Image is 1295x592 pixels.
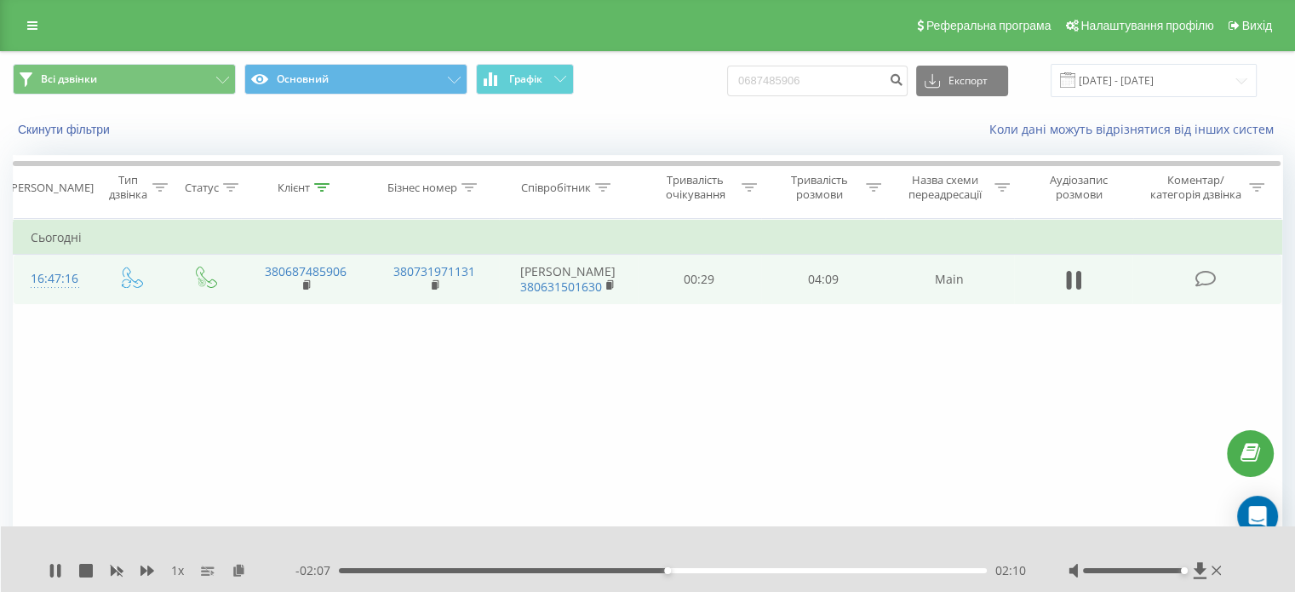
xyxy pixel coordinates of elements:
td: [PERSON_NAME] [499,255,638,304]
div: Клієнт [278,181,310,195]
span: Налаштування профілю [1080,19,1213,32]
div: [PERSON_NAME] [8,181,94,195]
a: 380731971131 [393,263,475,279]
a: 380631501630 [520,279,602,295]
div: Назва схеми переадресації [901,173,990,202]
div: Тип дзвінка [107,173,147,202]
div: 16:47:16 [31,262,76,296]
div: Open Intercom Messenger [1237,496,1278,537]
span: Вихід [1242,19,1272,32]
td: 00:29 [638,255,761,304]
span: 02:10 [995,562,1026,579]
span: Реферальна програма [926,19,1051,32]
div: Accessibility label [664,567,671,574]
span: 1 x [171,562,184,579]
button: Скинути фільтри [13,122,118,137]
div: Тривалість очікування [653,173,738,202]
button: Графік [476,64,574,95]
span: - 02:07 [295,562,339,579]
button: Основний [244,64,467,95]
div: Статус [185,181,219,195]
div: Аудіозапис розмови [1029,173,1129,202]
button: Всі дзвінки [13,64,236,95]
div: Співробітник [521,181,591,195]
span: Графік [509,73,542,85]
td: 04:09 [761,255,885,304]
span: Всі дзвінки [41,72,97,86]
input: Пошук за номером [727,66,908,96]
div: Accessibility label [1180,567,1187,574]
td: Сьогодні [14,221,1282,255]
div: Бізнес номер [387,181,457,195]
div: Тривалість розмови [776,173,862,202]
td: Main [885,255,1013,304]
button: Експорт [916,66,1008,96]
a: 380687485906 [265,263,347,279]
div: Коментар/категорія дзвінка [1145,173,1245,202]
a: Коли дані можуть відрізнятися вiд інших систем [989,121,1282,137]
